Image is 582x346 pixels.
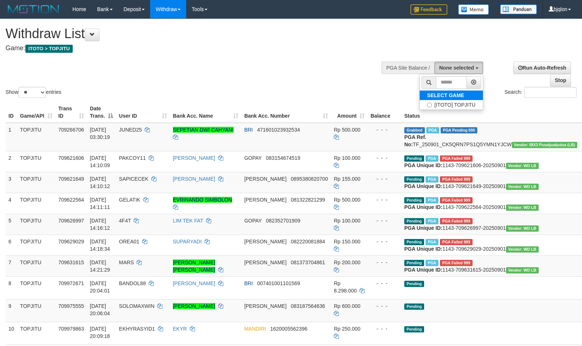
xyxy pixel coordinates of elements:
span: Grabbed [404,127,425,133]
span: Marked by bjqdanil [426,197,438,203]
a: SELECT GAME [420,91,483,100]
b: PGA Unique ID: [404,225,442,231]
span: [DATE] 14:21:29 [90,259,110,273]
span: [PERSON_NAME] [244,239,286,244]
td: TOPJITU [17,123,55,151]
span: PGA Error [440,260,473,266]
span: [PERSON_NAME] [244,303,286,309]
span: Copy 007401001101569 to clipboard [257,280,300,286]
span: Pending [404,326,424,332]
td: 1143-709629029-20250901 [401,235,580,255]
td: TOPJITU [17,299,55,322]
td: 5 [6,214,17,235]
div: - - - [370,302,398,310]
span: Pending [404,260,424,266]
button: None selected [434,62,483,74]
span: Rp 500.000 [334,127,360,133]
span: PGA Error [440,218,473,224]
label: Search: [505,87,576,98]
span: Copy 082352701909 to clipboard [266,218,300,224]
span: Marked by bjqdanil [426,218,438,224]
span: Rp 150.000 [334,239,360,244]
span: 709979863 [58,326,84,332]
h1: Withdraw List [6,26,381,41]
span: Pending [404,218,424,224]
span: 709622564 [58,197,84,203]
span: Vendor URL: https://dashboard.q2checkout.com/secure [512,142,578,148]
b: PGA Unique ID: [404,246,442,252]
span: [DATE] 20:04:01 [90,280,110,294]
span: Marked by bjqdanil [426,260,438,266]
td: TOPJITU [17,151,55,172]
td: 1143-709622564-20250901 [401,193,580,214]
th: Bank Acc. Number: activate to sort column ascending [241,102,331,123]
span: Pending [404,239,424,245]
span: Copy 081373704861 to clipboard [291,259,325,265]
td: 8 [6,276,17,299]
th: Game/API: activate to sort column ascending [17,102,55,123]
span: [DATE] 14:18:34 [90,239,110,252]
b: PGA Ref. No: [404,134,426,147]
th: User ID: activate to sort column ascending [116,102,170,123]
span: [PERSON_NAME] [244,176,286,182]
th: Status [401,102,580,123]
a: EVRINANDO SIMBOLON [173,197,232,203]
span: Pending [404,197,424,203]
td: 1 [6,123,17,151]
span: Rp 100.000 [334,155,360,161]
b: PGA Unique ID: [404,162,442,168]
td: TOPJITU [17,214,55,235]
span: Rp 155.000 [334,176,360,182]
span: EKHYRASYID1 [119,326,155,332]
div: - - - [370,238,398,245]
a: EKYR [173,326,187,332]
td: 2 [6,151,17,172]
span: Vendor URL: https://dashboard.q2checkout.com/secure [506,246,539,253]
span: SOLOMAXWIN [119,303,154,309]
span: 4F4T [119,218,131,224]
span: Copy 083154674519 to clipboard [266,155,300,161]
span: PGA Error [440,239,473,245]
span: 709631615 [58,259,84,265]
td: 1143-709621649-20250901 [401,172,580,193]
td: 1143-709626997-20250901 [401,214,580,235]
select: Showentries [18,87,46,98]
span: [DATE] 14:16:12 [90,218,110,231]
span: Marked by bjqdanil [426,155,438,162]
span: 709621649 [58,176,84,182]
span: Pending [404,155,424,162]
span: [PERSON_NAME] [244,259,286,265]
span: Rp 200.000 [334,259,360,265]
td: TOPJITU [17,276,55,299]
td: 1143-709621606-20250901 [401,151,580,172]
span: Rp 600.000 [334,303,360,309]
span: MANDIRI [244,326,266,332]
span: PGA Pending [441,127,477,133]
input: [ITOTO] TOPJITU [427,103,432,107]
td: 9 [6,299,17,322]
span: 709975555 [58,303,84,309]
span: GOPAY [244,155,261,161]
th: ID [6,102,17,123]
span: Copy 081322821299 to clipboard [291,197,325,203]
h4: Game: [6,45,381,52]
div: - - - [370,280,398,287]
td: TOPJITU [17,322,55,345]
img: MOTION_logo.png [6,4,61,15]
span: JUNED25 [119,127,142,133]
a: LIM TEK FAT [173,218,203,224]
span: [DATE] 20:09:18 [90,326,110,339]
th: Trans ID: activate to sort column ascending [55,102,87,123]
img: Button%20Memo.svg [458,4,489,15]
span: Vendor URL: https://dashboard.q2checkout.com/secure [506,163,539,169]
b: PGA Unique ID: [404,183,442,189]
th: Amount: activate to sort column ascending [331,102,368,123]
span: GOPAY [244,218,261,224]
a: SUPARYADI [173,239,202,244]
td: 10 [6,322,17,345]
span: Marked by bjqdanil [426,176,438,183]
a: [PERSON_NAME] [173,155,215,161]
span: Pending [404,176,424,183]
img: panduan.png [500,4,537,14]
label: [ITOTO] TOPJITU [420,100,483,110]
